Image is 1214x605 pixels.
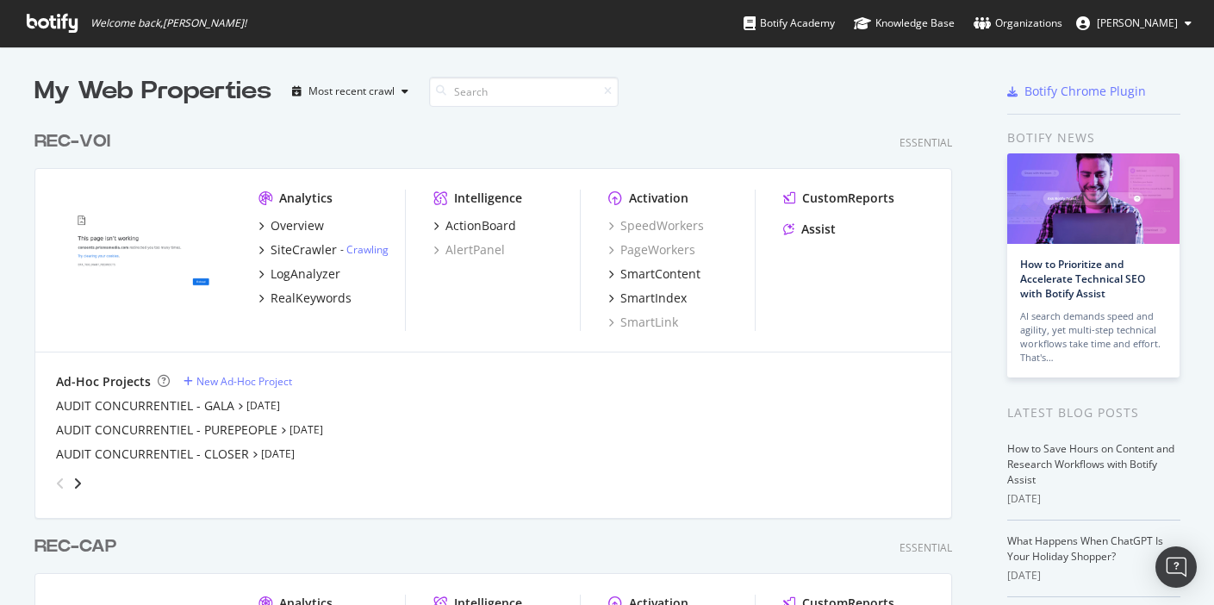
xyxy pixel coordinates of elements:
div: ActionBoard [445,217,516,234]
div: New Ad-Hoc Project [196,374,292,389]
div: [DATE] [1007,568,1180,583]
div: angle-left [49,470,72,497]
div: SiteCrawler [271,241,337,259]
a: Botify Chrome Plugin [1007,83,1146,100]
a: AlertPanel [433,241,505,259]
div: My Web Properties [34,74,271,109]
div: Latest Blog Posts [1007,403,1180,422]
div: Assist [801,221,836,238]
div: REC-CAP [34,534,116,559]
div: SmartIndex [620,290,687,307]
div: Botify news [1007,128,1180,147]
div: Knowledge Base [854,15,955,32]
div: Essential [900,540,952,555]
a: Overview [258,217,324,234]
div: CustomReports [802,190,894,207]
img: How to Prioritize and Accelerate Technical SEO with Botify Assist [1007,153,1180,244]
div: Open Intercom Messenger [1155,546,1197,588]
div: Essential [900,135,952,150]
a: REC-VOI [34,129,117,154]
a: [DATE] [261,446,295,461]
div: Ad-Hoc Projects [56,373,151,390]
div: Most recent crawl [308,86,395,97]
a: PageWorkers [608,241,695,259]
div: Analytics [279,190,333,207]
a: CustomReports [783,190,894,207]
input: Search [429,77,619,107]
a: REC-CAP [34,534,123,559]
div: Botify Chrome Plugin [1024,83,1146,100]
a: SmartContent [608,265,700,283]
a: SmartIndex [608,290,687,307]
div: SmartContent [620,265,700,283]
a: SiteCrawler- Crawling [258,241,389,259]
div: AI search demands speed and agility, yet multi-step technical workflows take time and effort. Tha... [1020,309,1167,365]
a: [DATE] [246,398,280,413]
a: SpeedWorkers [608,217,704,234]
a: How to Prioritize and Accelerate Technical SEO with Botify Assist [1020,257,1145,301]
button: Most recent crawl [285,78,415,105]
a: RealKeywords [258,290,352,307]
div: REC-VOI [34,129,110,154]
a: AUDIT CONCURRENTIEL - GALA [56,397,234,415]
div: Overview [271,217,324,234]
div: - [340,242,389,257]
a: ActionBoard [433,217,516,234]
div: angle-right [72,475,84,492]
div: [DATE] [1007,491,1180,507]
a: LogAnalyzer [258,265,340,283]
div: Intelligence [454,190,522,207]
div: Organizations [974,15,1062,32]
a: New Ad-Hoc Project [184,374,292,389]
a: AUDIT CONCURRENTIEL - PUREPEOPLE [56,421,277,439]
a: Crawling [346,242,389,257]
span: Welcome back, [PERSON_NAME] ! [90,16,246,30]
a: AUDIT CONCURRENTIEL - CLOSER [56,446,249,463]
a: SmartLink [608,314,678,331]
div: Botify Academy [744,15,835,32]
a: Assist [783,221,836,238]
div: Activation [629,190,688,207]
a: How to Save Hours on Content and Research Workflows with Botify Assist [1007,441,1174,487]
a: What Happens When ChatGPT Is Your Holiday Shopper? [1007,533,1163,564]
span: Mael Montarou [1097,16,1178,30]
div: RealKeywords [271,290,352,307]
img: voici.fr [56,190,231,329]
a: [DATE] [289,422,323,437]
div: LogAnalyzer [271,265,340,283]
button: [PERSON_NAME] [1062,9,1205,37]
